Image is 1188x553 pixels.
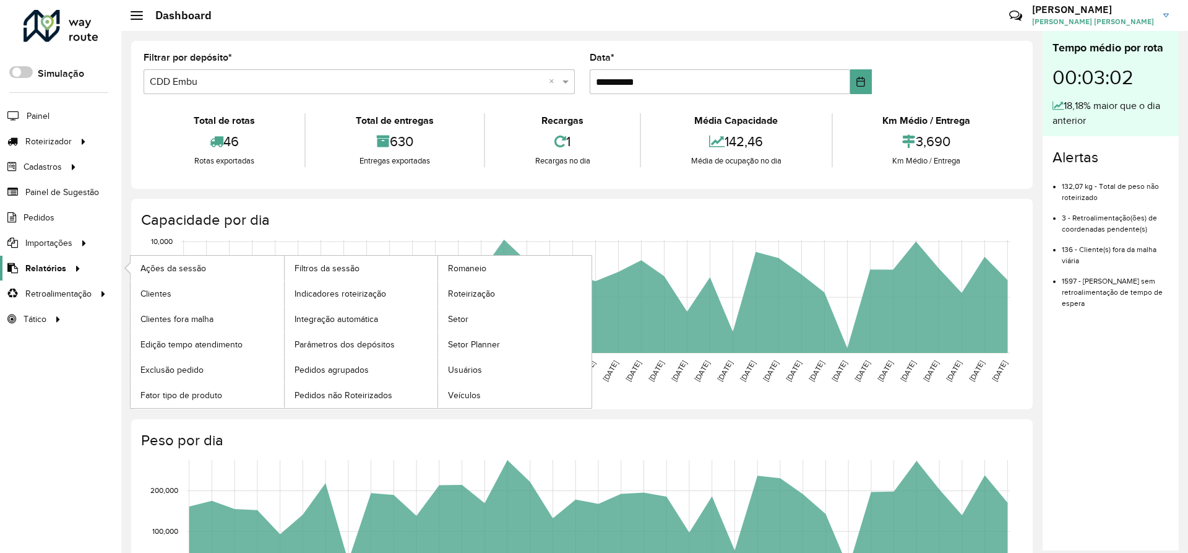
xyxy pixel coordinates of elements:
[147,128,301,155] div: 46
[590,50,614,65] label: Data
[438,256,592,281] a: Romaneio
[131,383,284,407] a: Fator tipo de produto
[785,359,803,383] text: [DATE]
[140,262,206,275] span: Ações da sessão
[140,287,171,300] span: Clientes
[1052,149,1169,167] h4: Alertas
[285,357,438,382] a: Pedidos agrupados
[624,359,642,383] text: [DATE]
[448,287,495,300] span: Roteirização
[836,155,1017,167] div: Km Médio / Entrega
[144,50,232,65] label: Filtrar por depósito
[38,66,84,81] label: Simulação
[1002,2,1029,29] a: Contato Rápido
[24,211,54,224] span: Pedidos
[991,359,1009,383] text: [DATE]
[876,359,894,383] text: [DATE]
[899,359,917,383] text: [DATE]
[151,237,173,245] text: 10,000
[140,364,204,377] span: Exclusão pedido
[140,338,243,351] span: Edição tempo atendimento
[25,237,72,250] span: Importações
[140,313,213,326] span: Clientes fora malha
[438,357,592,382] a: Usuários
[309,155,480,167] div: Entregas exportadas
[295,389,392,402] span: Pedidos não Roteirizados
[147,113,301,128] div: Total de rotas
[25,287,92,300] span: Retroalimentação
[836,128,1017,155] div: 3,690
[549,74,559,89] span: Clear all
[150,487,178,495] text: 200,000
[25,135,72,148] span: Roteirizador
[295,338,395,351] span: Parâmetros dos depósitos
[807,359,825,383] text: [DATE]
[25,262,66,275] span: Relatórios
[309,128,480,155] div: 630
[644,128,828,155] div: 142,46
[438,307,592,331] a: Setor
[295,313,378,326] span: Integração automática
[143,9,212,22] h2: Dashboard
[448,313,468,326] span: Setor
[285,383,438,407] a: Pedidos não Roteirizados
[295,287,386,300] span: Indicadores roteirização
[141,432,1020,450] h4: Peso por dia
[25,186,99,199] span: Painel de Sugestão
[438,332,592,357] a: Setor Planner
[488,113,637,128] div: Recargas
[716,359,734,383] text: [DATE]
[448,262,486,275] span: Romaneio
[644,155,828,167] div: Média de ocupação no dia
[152,527,178,535] text: 100,000
[968,359,986,383] text: [DATE]
[438,281,592,306] a: Roteirização
[448,338,500,351] span: Setor Planner
[647,359,665,383] text: [DATE]
[488,155,637,167] div: Recargas no dia
[739,359,757,383] text: [DATE]
[285,307,438,331] a: Integração automática
[285,281,438,306] a: Indicadores roteirização
[295,262,359,275] span: Filtros da sessão
[1032,4,1154,15] h3: [PERSON_NAME]
[922,359,940,383] text: [DATE]
[438,383,592,407] a: Veículos
[147,155,301,167] div: Rotas exportadas
[131,307,284,331] a: Clientes fora malha
[945,359,963,383] text: [DATE]
[131,357,284,382] a: Exclusão pedido
[1062,266,1169,309] li: 1597 - [PERSON_NAME] sem retroalimentação de tempo de espera
[850,69,872,94] button: Choose Date
[27,110,49,123] span: Painel
[131,332,284,357] a: Edição tempo atendimento
[644,113,828,128] div: Média Capacidade
[601,359,619,383] text: [DATE]
[1052,40,1169,56] div: Tempo médio por rota
[1032,16,1154,27] span: [PERSON_NAME] [PERSON_NAME]
[24,160,62,173] span: Cadastros
[830,359,848,383] text: [DATE]
[140,389,222,402] span: Fator tipo de produto
[1052,98,1169,128] div: 18,18% maior que o dia anterior
[1062,203,1169,235] li: 3 - Retroalimentação(ões) de coordenadas pendente(s)
[1052,56,1169,98] div: 00:03:02
[285,256,438,281] a: Filtros da sessão
[131,256,284,281] a: Ações da sessão
[285,332,438,357] a: Parâmetros dos depósitos
[131,281,284,306] a: Clientes
[309,113,480,128] div: Total de entregas
[762,359,780,383] text: [DATE]
[488,128,637,155] div: 1
[295,364,369,377] span: Pedidos agrupados
[1062,172,1169,203] li: 132,07 kg - Total de peso não roteirizado
[1062,235,1169,266] li: 136 - Cliente(s) fora da malha viária
[24,313,46,326] span: Tático
[448,389,481,402] span: Veículos
[141,211,1020,229] h4: Capacidade por dia
[836,113,1017,128] div: Km Médio / Entrega
[693,359,711,383] text: [DATE]
[448,364,482,377] span: Usuários
[670,359,688,383] text: [DATE]
[853,359,871,383] text: [DATE]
